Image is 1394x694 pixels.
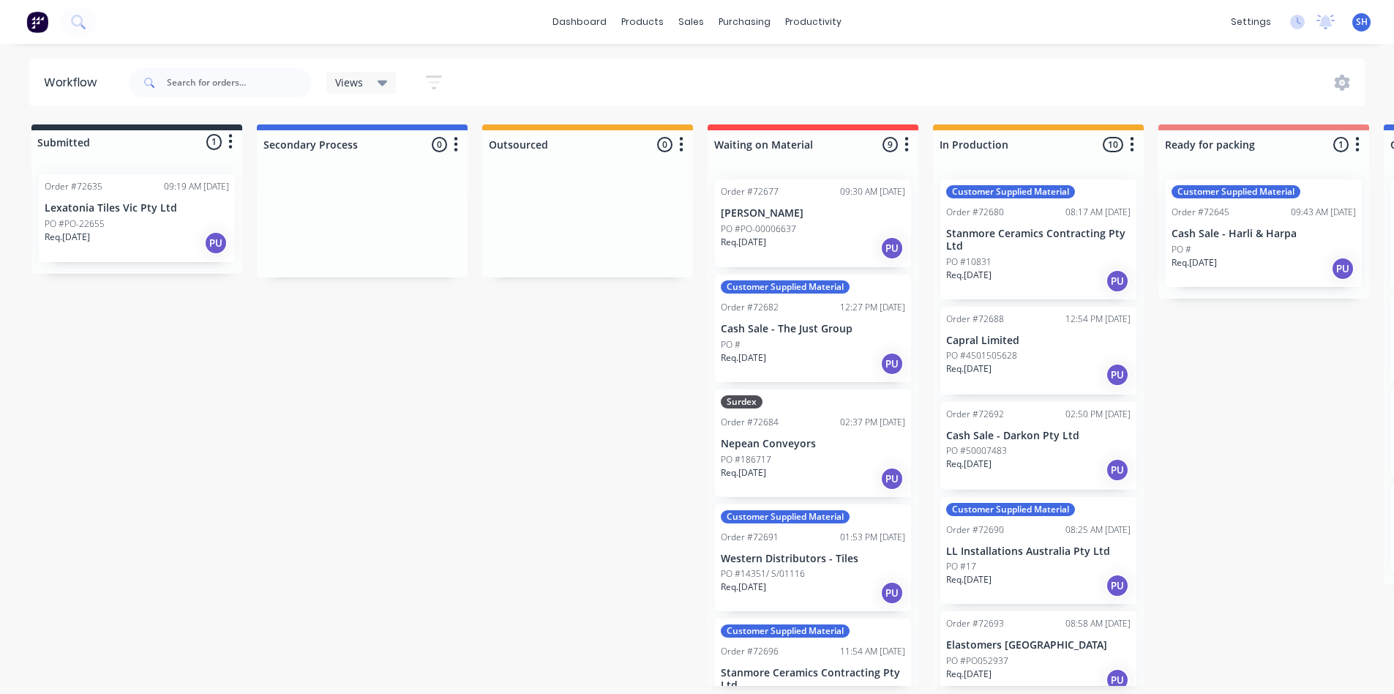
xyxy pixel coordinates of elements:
div: Order #72680 [946,206,1004,219]
div: PU [880,352,904,376]
div: Order #72696 [721,645,779,658]
div: Customer Supplied Material [721,510,850,523]
p: Capral Limited [946,335,1131,347]
div: Order #72690 [946,523,1004,537]
div: productivity [778,11,849,33]
div: Order #72693 [946,617,1004,630]
div: sales [671,11,711,33]
p: Cash Sale - The Just Group [721,323,905,335]
div: 09:30 AM [DATE] [840,185,905,198]
div: PU [204,231,228,255]
p: Stanmore Ceramics Contracting Pty Ltd [946,228,1131,253]
p: Western Distributors - Tiles [721,553,905,565]
div: PU [1106,269,1129,293]
div: PU [880,236,904,260]
p: Cash Sale - Harli & Harpa [1172,228,1356,240]
p: Req. [DATE] [946,668,992,681]
div: Customer Supplied Material [946,503,1075,516]
div: Order #72688 [946,313,1004,326]
p: PO # [1172,243,1191,256]
div: Order #7267709:30 AM [DATE][PERSON_NAME]PO #PO-00006637Req.[DATE]PU [715,179,911,267]
p: Req. [DATE] [946,573,992,586]
p: PO #PO052937 [946,654,1008,668]
p: PO #10831 [946,255,992,269]
div: PU [880,581,904,605]
div: Customer Supplied MaterialOrder #7268008:17 AM [DATE]Stanmore Ceramics Contracting Pty LtdPO #108... [940,179,1136,299]
div: 09:19 AM [DATE] [164,180,229,193]
div: PU [1106,668,1129,692]
div: Order #72682 [721,301,779,314]
p: PO #PO-00006637 [721,223,796,236]
p: PO #PO-22655 [45,217,105,231]
span: Views [335,75,363,90]
div: Order #72691 [721,531,779,544]
div: Order #72684 [721,416,779,429]
div: Order #72645 [1172,206,1229,219]
div: 11:54 AM [DATE] [840,645,905,658]
p: Req. [DATE] [721,236,766,249]
div: 09:43 AM [DATE] [1291,206,1356,219]
div: settings [1224,11,1278,33]
div: 01:53 PM [DATE] [840,531,905,544]
p: PO #50007483 [946,444,1007,458]
p: Req. [DATE] [946,269,992,282]
div: 12:54 PM [DATE] [1065,313,1131,326]
p: Cash Sale - Darkon Pty Ltd [946,430,1131,442]
p: LL Installations Australia Pty Ltd [946,545,1131,558]
div: 02:50 PM [DATE] [1065,408,1131,421]
div: Customer Supplied MaterialOrder #7264509:43 AM [DATE]Cash Sale - Harli & HarpaPO #Req.[DATE]PU [1166,179,1362,287]
div: Order #72635 [45,180,102,193]
p: Req. [DATE] [45,231,90,244]
div: Customer Supplied MaterialOrder #7269101:53 PM [DATE]Western Distributors - TilesPO #14351/ S/011... [715,504,911,612]
div: products [614,11,671,33]
p: Elastomers [GEOGRAPHIC_DATA] [946,639,1131,652]
div: PU [1106,363,1129,387]
div: PU [1106,458,1129,482]
p: Nepean Conveyors [721,438,905,450]
div: 08:25 AM [DATE] [1065,523,1131,537]
div: Surdex [721,395,762,408]
p: Req. [DATE] [946,362,992,376]
div: 02:37 PM [DATE] [840,416,905,429]
p: PO #4501505628 [946,349,1017,362]
p: Req. [DATE] [721,466,766,480]
div: 12:27 PM [DATE] [840,301,905,314]
div: Workflow [44,74,104,92]
p: Req. [DATE] [721,351,766,365]
div: Order #7268812:54 PM [DATE]Capral LimitedPO #4501505628Req.[DATE]PU [940,307,1136,395]
a: dashboard [545,11,614,33]
div: Customer Supplied MaterialOrder #7269008:25 AM [DATE]LL Installations Australia Pty LtdPO #17Req.... [940,497,1136,605]
p: PO # [721,338,741,351]
div: Customer Supplied Material [721,280,850,294]
div: Order #7269202:50 PM [DATE]Cash Sale - Darkon Pty LtdPO #50007483Req.[DATE]PU [940,402,1136,490]
div: 08:58 AM [DATE] [1065,617,1131,630]
p: Req. [DATE] [946,458,992,471]
p: [PERSON_NAME] [721,207,905,220]
div: Order #7263509:19 AM [DATE]Lexatonia Tiles Vic Pty LtdPO #PO-22655Req.[DATE]PU [39,174,235,262]
div: PU [880,467,904,490]
div: Customer Supplied MaterialOrder #7268212:27 PM [DATE]Cash Sale - The Just GroupPO #Req.[DATE]PU [715,275,911,382]
img: Factory [26,11,48,33]
p: PO #17 [946,560,976,573]
p: Stanmore Ceramics Contracting Pty Ltd [721,667,905,692]
div: SurdexOrder #7268402:37 PM [DATE]Nepean ConveyorsPO #186717Req.[DATE]PU [715,389,911,497]
div: Order #72692 [946,408,1004,421]
input: Search for orders... [167,68,312,97]
div: purchasing [711,11,778,33]
div: Order #72677 [721,185,779,198]
div: Customer Supplied Material [946,185,1075,198]
p: PO #14351/ S/01116 [721,567,805,581]
span: SH [1356,15,1368,29]
p: Req. [DATE] [1172,256,1217,269]
p: PO #186717 [721,453,771,466]
div: PU [1331,257,1354,280]
p: Req. [DATE] [721,581,766,594]
div: PU [1106,574,1129,597]
p: Lexatonia Tiles Vic Pty Ltd [45,202,229,214]
div: 08:17 AM [DATE] [1065,206,1131,219]
div: Customer Supplied Material [721,624,850,638]
div: Customer Supplied Material [1172,185,1300,198]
